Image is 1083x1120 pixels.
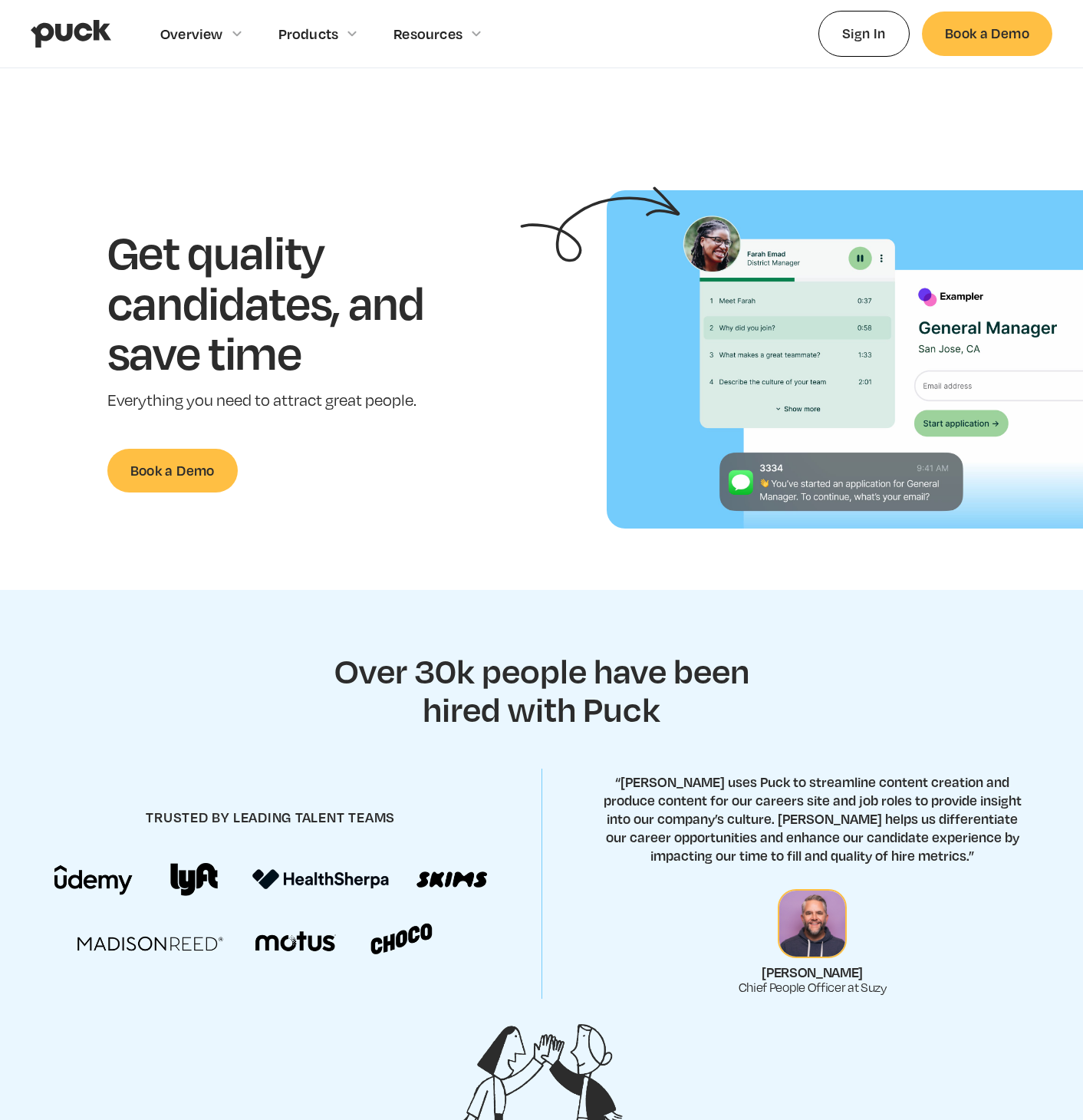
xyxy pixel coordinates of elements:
[107,449,238,492] a: Book a Demo
[146,809,395,826] h4: trusted by leading talent teams
[922,12,1052,55] a: Book a Demo
[818,11,910,56] a: Sign In
[739,980,887,995] div: Chief People Officer at Suzy
[393,25,462,42] div: Resources
[278,25,339,42] div: Products
[315,651,768,727] h2: Over 30k people have been hired with Puck
[762,964,863,980] div: [PERSON_NAME]
[107,390,472,412] p: Everything you need to attract great people.
[107,226,472,377] h1: Get quality candidates, and save time
[160,25,223,42] div: Overview
[596,772,1029,865] p: “[PERSON_NAME] uses Puck to streamline content creation and produce content for our careers site ...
